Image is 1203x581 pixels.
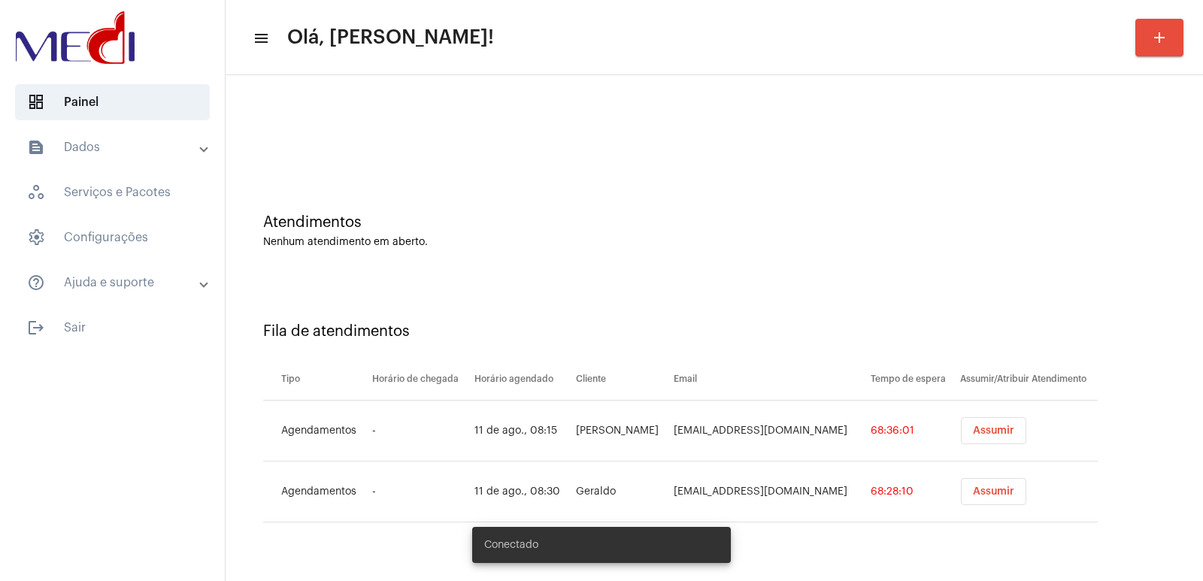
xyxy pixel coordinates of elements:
th: Assumir/Atribuir Atendimento [956,359,1098,401]
th: Horário agendado [471,359,572,401]
mat-icon: sidenav icon [27,319,45,337]
span: Serviços e Pacotes [15,174,210,210]
th: Tempo de espera [867,359,956,401]
img: d3a1b5fa-500b-b90f-5a1c-719c20e9830b.png [12,8,138,68]
div: Atendimentos [263,214,1165,231]
mat-chip-list: selection [960,478,1098,505]
span: Assumir [973,486,1014,497]
th: Cliente [572,359,670,401]
mat-expansion-panel-header: sidenav iconAjuda e suporte [9,265,225,301]
span: sidenav icon [27,183,45,201]
th: Horário de chegada [368,359,471,401]
th: Email [670,359,867,401]
span: sidenav icon [27,93,45,111]
mat-icon: sidenav icon [253,29,268,47]
span: Conectado [484,537,538,552]
td: Agendamentos [263,461,368,522]
div: Fila de atendimentos [263,323,1165,340]
mat-panel-title: Ajuda e suporte [27,274,201,292]
th: Tipo [263,359,368,401]
td: [EMAIL_ADDRESS][DOMAIN_NAME] [670,401,867,461]
td: Geraldo [572,461,670,522]
div: Nenhum atendimento em aberto. [263,237,1165,248]
td: Agendamentos [263,401,368,461]
span: Assumir [973,425,1014,436]
button: Assumir [961,417,1026,444]
mat-expansion-panel-header: sidenav iconDados [9,129,225,165]
span: Olá, [PERSON_NAME]! [287,26,494,50]
mat-panel-title: Dados [27,138,201,156]
td: 68:36:01 [867,401,956,461]
span: Sair [15,310,210,346]
mat-icon: sidenav icon [27,274,45,292]
button: Assumir [961,478,1026,505]
span: Painel [15,84,210,120]
mat-chip-list: selection [960,417,1098,444]
td: [EMAIL_ADDRESS][DOMAIN_NAME] [670,461,867,522]
td: 11 de ago., 08:15 [471,401,572,461]
span: Configurações [15,219,210,256]
mat-icon: sidenav icon [27,138,45,156]
span: sidenav icon [27,228,45,247]
td: - [368,461,471,522]
td: - [368,401,471,461]
td: [PERSON_NAME] [572,401,670,461]
mat-icon: add [1150,29,1168,47]
td: 68:28:10 [867,461,956,522]
td: 11 de ago., 08:30 [471,461,572,522]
